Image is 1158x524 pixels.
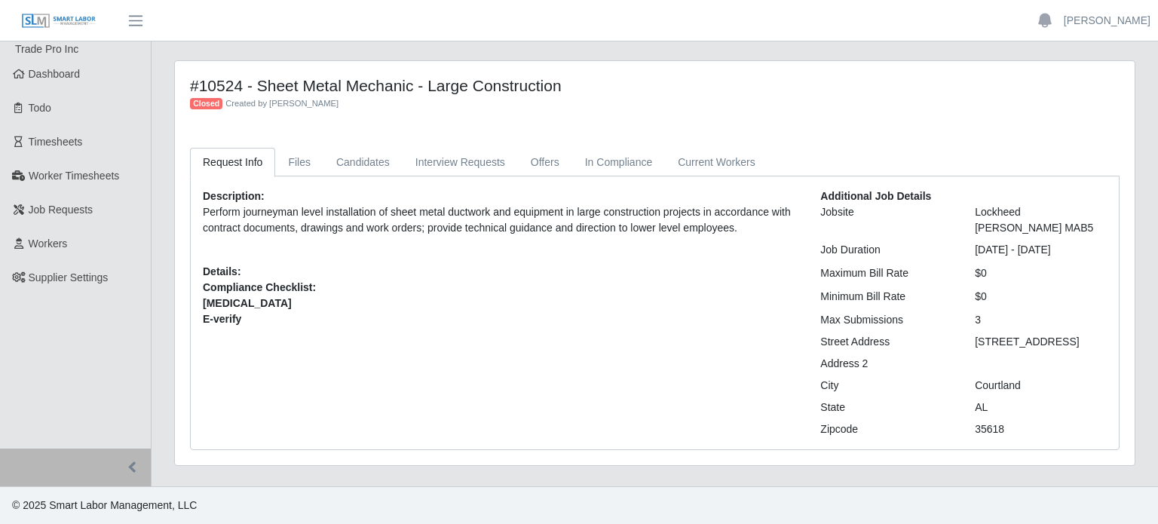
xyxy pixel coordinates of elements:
b: Compliance Checklist: [203,281,316,293]
div: $0 [963,289,1118,305]
div: Street Address [809,334,963,350]
div: City [809,378,963,394]
a: In Compliance [572,148,666,177]
div: State [809,400,963,415]
img: SLM Logo [21,13,96,29]
span: E-verify [203,311,798,327]
div: Job Duration [809,242,963,258]
span: Closed [190,98,222,110]
span: Todo [29,102,51,114]
div: AL [963,400,1118,415]
span: Supplier Settings [29,271,109,283]
div: [DATE] - [DATE] [963,242,1118,258]
a: Current Workers [665,148,767,177]
div: 35618 [963,421,1118,437]
div: Maximum Bill Rate [809,265,963,281]
a: Request Info [190,148,275,177]
div: Courtland [963,378,1118,394]
div: $0 [963,265,1118,281]
span: Dashboard [29,68,81,80]
p: Perform journeyman level installation of sheet metal ductwork and equipment in large construction... [203,204,798,236]
b: Details: [203,265,241,277]
span: Timesheets [29,136,83,148]
div: 3 [963,312,1118,328]
a: [PERSON_NAME] [1064,13,1150,29]
div: Jobsite [809,204,963,236]
span: Trade Pro Inc [15,43,78,55]
span: © 2025 Smart Labor Management, LLC [12,499,197,511]
div: Minimum Bill Rate [809,289,963,305]
span: Job Requests [29,204,93,216]
a: Files [275,148,323,177]
span: Worker Timesheets [29,170,119,182]
div: Lockheed [PERSON_NAME] MAB5 [963,204,1118,236]
div: Zipcode [809,421,963,437]
b: Description: [203,190,265,202]
div: Max Submissions [809,312,963,328]
div: Address 2 [809,356,963,372]
h4: #10524 - Sheet Metal Mechanic - Large Construction [190,76,881,95]
span: Created by [PERSON_NAME] [225,99,339,108]
a: Interview Requests [403,148,518,177]
a: Candidates [323,148,403,177]
div: [STREET_ADDRESS] [963,334,1118,350]
span: Workers [29,237,68,250]
span: [MEDICAL_DATA] [203,296,798,311]
a: Offers [518,148,572,177]
b: Additional Job Details [820,190,931,202]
